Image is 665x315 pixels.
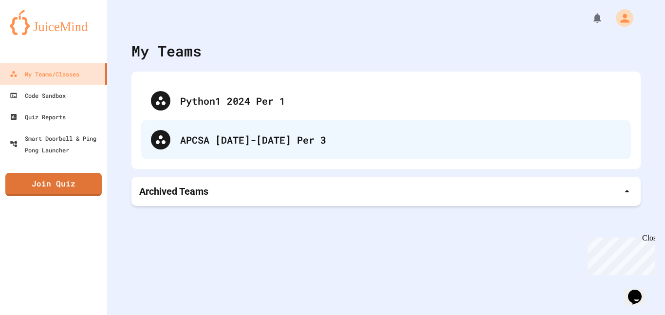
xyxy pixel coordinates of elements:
[624,276,655,305] iframe: chat widget
[10,111,66,123] div: Quiz Reports
[10,132,103,156] div: Smart Doorbell & Ping Pong Launcher
[606,7,636,29] div: My Account
[5,173,102,196] a: Join Quiz
[584,234,655,275] iframe: chat widget
[10,90,66,101] div: Code Sandbox
[141,120,631,159] div: APCSA [DATE]-[DATE] Per 3
[141,81,631,120] div: Python1 2024 Per 1
[139,185,208,198] p: Archived Teams
[180,93,621,108] div: Python1 2024 Per 1
[4,4,67,62] div: Chat with us now!Close
[180,132,621,147] div: APCSA [DATE]-[DATE] Per 3
[131,40,202,62] div: My Teams
[10,10,97,35] img: logo-orange.svg
[10,68,79,80] div: My Teams/Classes
[573,10,606,26] div: My Notifications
